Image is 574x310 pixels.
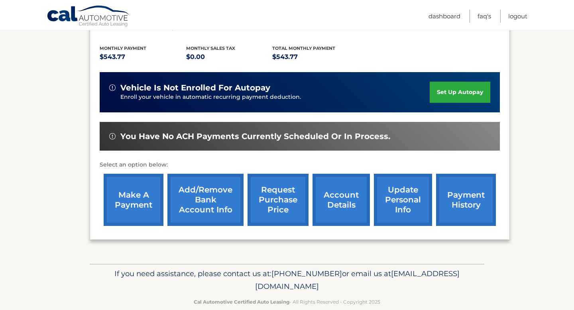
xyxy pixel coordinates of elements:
[436,174,496,226] a: payment history
[109,133,116,139] img: alert-white.svg
[313,174,370,226] a: account details
[104,174,163,226] a: make a payment
[478,10,491,23] a: FAQ's
[100,45,146,51] span: Monthly Payment
[429,10,460,23] a: Dashboard
[120,93,430,102] p: Enroll your vehicle in automatic recurring payment deduction.
[109,84,116,91] img: alert-white.svg
[374,174,432,226] a: update personal info
[255,269,460,291] span: [EMAIL_ADDRESS][DOMAIN_NAME]
[47,5,130,28] a: Cal Automotive
[430,82,490,103] a: set up autopay
[100,160,500,170] p: Select an option below:
[248,174,309,226] a: request purchase price
[194,299,289,305] strong: Cal Automotive Certified Auto Leasing
[186,45,235,51] span: Monthly sales Tax
[271,269,342,278] span: [PHONE_NUMBER]
[186,51,273,63] p: $0.00
[95,267,479,293] p: If you need assistance, please contact us at: or email us at
[508,10,527,23] a: Logout
[167,174,244,226] a: Add/Remove bank account info
[120,131,390,141] span: You have no ACH payments currently scheduled or in process.
[120,83,270,93] span: vehicle is not enrolled for autopay
[100,51,186,63] p: $543.77
[272,45,335,51] span: Total Monthly Payment
[272,51,359,63] p: $543.77
[95,298,479,306] p: - All Rights Reserved - Copyright 2025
